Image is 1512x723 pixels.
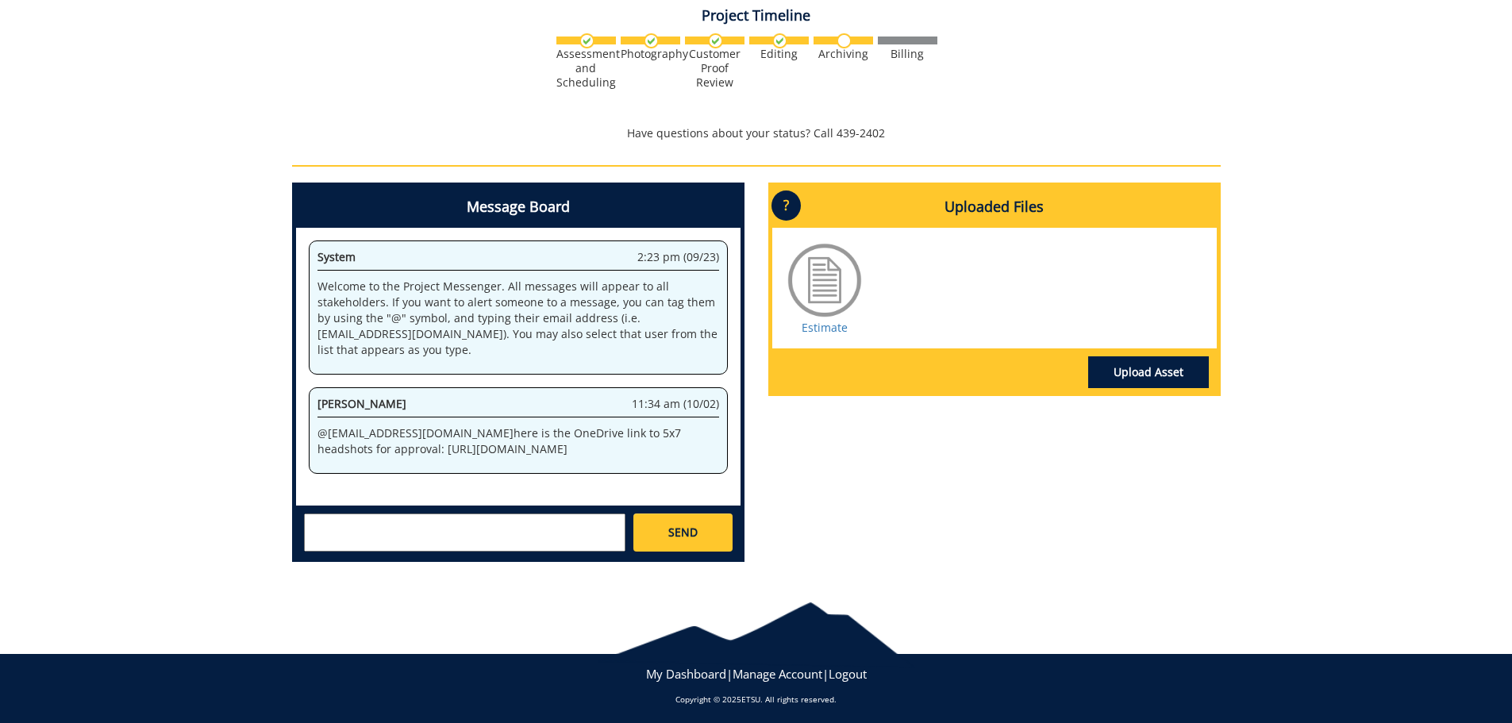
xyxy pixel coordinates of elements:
[837,33,852,48] img: no
[304,513,625,552] textarea: messageToSend
[802,320,848,335] a: Estimate
[668,525,698,540] span: SEND
[644,33,659,48] img: checkmark
[646,666,726,682] a: My Dashboard
[733,666,822,682] a: Manage Account
[317,425,719,457] p: @ [EMAIL_ADDRESS][DOMAIN_NAME] here is the OneDrive link to 5x7 headshots for approval: [URL][DOM...
[1088,356,1209,388] a: Upload Asset
[878,47,937,61] div: Billing
[296,187,741,228] h4: Message Board
[317,396,406,411] span: [PERSON_NAME]
[829,666,867,682] a: Logout
[749,47,809,61] div: Editing
[632,396,719,412] span: 11:34 am (10/02)
[556,47,616,90] div: Assessment and Scheduling
[317,279,719,358] p: Welcome to the Project Messenger. All messages will appear to all stakeholders. If you want to al...
[741,694,760,705] a: ETSU
[685,47,744,90] div: Customer Proof Review
[621,47,680,61] div: Photography
[317,249,356,264] span: System
[771,190,801,221] p: ?
[814,47,873,61] div: Archiving
[579,33,594,48] img: checkmark
[633,513,732,552] a: SEND
[772,33,787,48] img: checkmark
[292,125,1221,141] p: Have questions about your status? Call 439-2402
[637,249,719,265] span: 2:23 pm (09/23)
[708,33,723,48] img: checkmark
[292,8,1221,24] h4: Project Timeline
[772,187,1217,228] h4: Uploaded Files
